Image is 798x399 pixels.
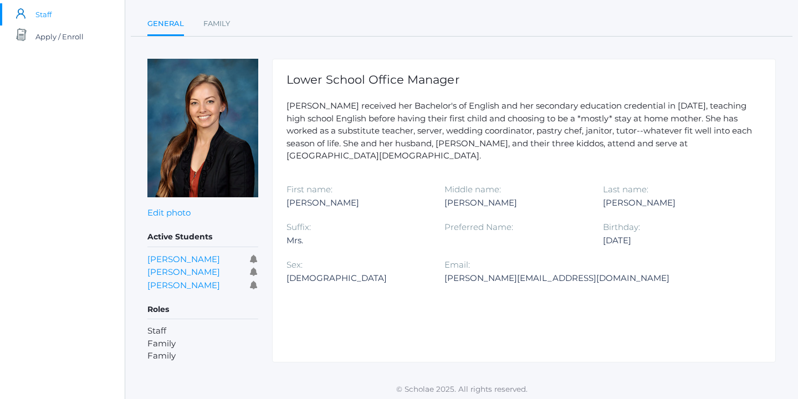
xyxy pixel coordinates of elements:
[287,73,761,86] h1: Lower School Office Manager
[147,350,258,362] li: Family
[444,184,501,195] label: Middle name:
[35,3,52,25] span: Staff
[250,281,258,289] i: Receives communications for this student
[444,222,513,232] label: Preferred Name:
[35,25,84,48] span: Apply / Enroll
[287,184,332,195] label: First name:
[147,280,220,290] a: [PERSON_NAME]
[603,196,744,209] div: [PERSON_NAME]
[603,222,640,232] label: Birthday:
[250,255,258,263] i: Receives communications for this student
[287,222,311,232] label: Suffix:
[203,13,230,35] a: Family
[287,272,428,285] div: [DEMOGRAPHIC_DATA]
[287,259,303,270] label: Sex:
[603,184,648,195] label: Last name:
[444,272,669,285] div: [PERSON_NAME][EMAIL_ADDRESS][DOMAIN_NAME]
[147,337,258,350] li: Family
[147,59,258,197] img: Allison Smith
[147,254,220,264] a: [PERSON_NAME]
[287,100,761,162] p: [PERSON_NAME] received her Bachelor's of English and her secondary education credential in [DATE]...
[147,13,184,37] a: General
[147,207,191,218] a: Edit photo
[147,325,258,337] li: Staff
[147,300,258,319] h5: Roles
[603,234,744,247] div: [DATE]
[444,196,586,209] div: [PERSON_NAME]
[250,268,258,276] i: Receives communications for this student
[444,259,470,270] label: Email:
[287,234,428,247] div: Mrs.
[287,196,428,209] div: [PERSON_NAME]
[125,383,798,395] p: © Scholae 2025. All rights reserved.
[147,267,220,277] a: [PERSON_NAME]
[147,228,258,247] h5: Active Students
